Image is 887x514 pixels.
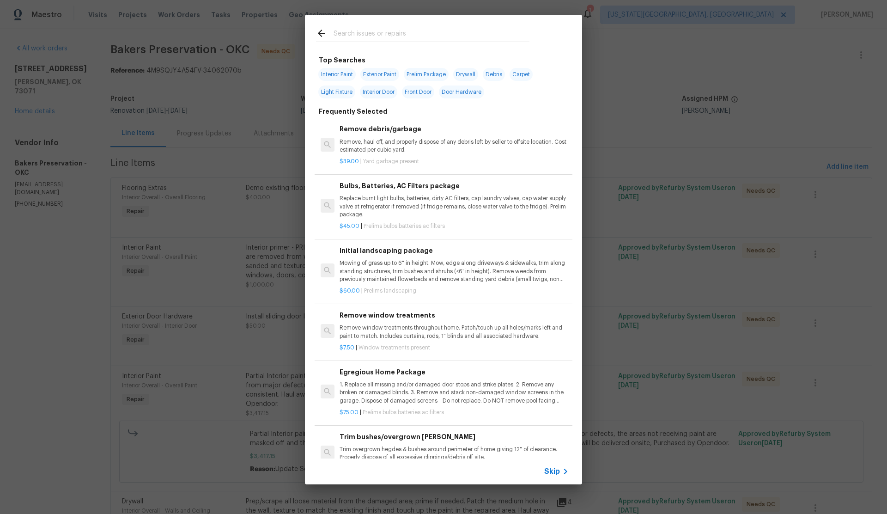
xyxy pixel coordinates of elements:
[439,86,484,98] span: Door Hardware
[340,287,569,295] p: |
[360,68,399,81] span: Exterior Paint
[340,410,358,415] span: $75.00
[340,344,569,352] p: |
[363,159,419,164] span: Yard garbage present
[318,68,356,81] span: Interior Paint
[318,86,355,98] span: Light Fixture
[453,68,478,81] span: Drywall
[340,409,569,416] p: |
[340,124,569,134] h6: Remove debris/garbage
[340,223,359,229] span: $45.00
[340,324,569,340] p: Remove window treatments throughout home. Patch/touch up all holes/marks left and paint to match....
[358,345,430,350] span: Window treatments present
[364,223,445,229] span: Prelims bulbs batteries ac filters
[340,446,569,461] p: Trim overgrown hegdes & bushes around perimeter of home giving 12" of clearance. Properly dispose...
[402,86,434,98] span: Front Door
[340,158,569,165] p: |
[319,55,365,65] h6: Top Searches
[340,159,359,164] span: $39.00
[340,288,360,294] span: $60.00
[334,28,529,42] input: Search issues or repairs
[340,222,569,230] p: |
[340,310,569,320] h6: Remove window treatments
[340,367,569,377] h6: Egregious Home Package
[483,68,505,81] span: Debris
[340,345,354,350] span: $7.50
[340,259,569,283] p: Mowing of grass up to 6" in height. Mow, edge along driveways & sidewalks, trim along standing st...
[363,410,444,415] span: Prelims bulbs batteries ac filters
[364,288,416,294] span: Prelims landscaping
[340,195,569,218] p: Replace burnt light bulbs, batteries, dirty AC filters, cap laundry valves, cap water supply valv...
[510,68,533,81] span: Carpet
[340,432,569,442] h6: Trim bushes/overgrown [PERSON_NAME]
[319,106,388,116] h6: Frequently Selected
[340,181,569,191] h6: Bulbs, Batteries, AC Filters package
[340,381,569,404] p: 1. Replace all missing and/or damaged door stops and strike plates. 2. Remove any broken or damag...
[340,245,569,256] h6: Initial landscaping package
[544,467,560,476] span: Skip
[340,138,569,154] p: Remove, haul off, and properly dispose of any debris left by seller to offsite location. Cost est...
[360,86,397,98] span: Interior Door
[404,68,449,81] span: Prelim Package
